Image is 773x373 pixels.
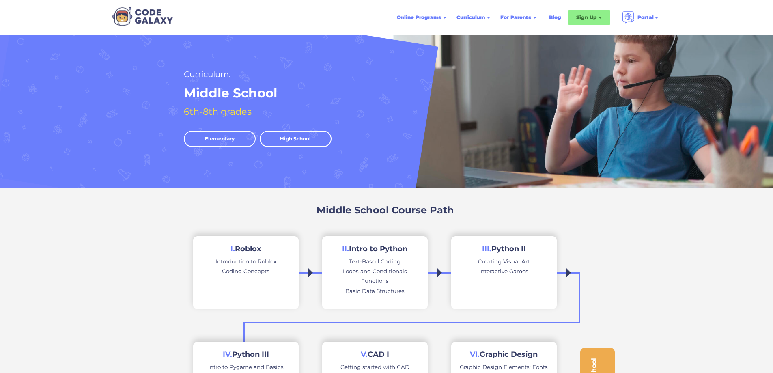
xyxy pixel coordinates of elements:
[482,244,526,254] h2: Python II
[342,244,349,253] span: II.
[349,257,400,266] div: Text-Based Coding
[470,350,480,359] span: VI.
[456,13,485,22] div: Curriculum
[230,244,261,254] h2: Roblox
[500,13,531,22] div: For Parents
[451,236,557,309] a: III.Python IICreating Visual ArtInteractive Games
[637,13,654,22] div: Portal
[478,257,530,266] div: Creating Visual Art
[482,244,491,253] span: III.
[361,350,368,359] span: V.
[222,266,269,276] div: Coding Concepts
[576,13,596,22] div: Sign Up
[544,10,566,25] a: Blog
[340,362,409,372] div: Getting started with CAD
[361,350,389,359] h2: CAD I
[479,266,528,276] div: Interactive Games
[215,257,276,266] div: Introduction to Roblox
[184,131,256,147] a: Elementary
[397,13,441,22] div: Online Programs
[184,67,230,81] h2: Curriculum:
[193,236,299,309] a: I.RobloxIntroduction to RobloxCoding Concepts
[342,244,407,254] h2: Intro to Python
[470,350,538,359] h2: Graphic Design
[260,131,332,147] a: High School
[322,236,428,309] a: II.Intro to PythonText-Based CodingLoops and ConditionalsFunctionsBasic Data Structures
[345,286,405,296] div: Basic Data Structures
[208,362,284,372] div: Intro to Pygame and Basics
[342,266,407,276] div: Loops and Conditionals
[223,350,269,359] h2: Python III
[361,276,389,286] div: Functions
[230,244,235,253] span: I.
[184,105,252,119] h2: 6th-8th grades
[317,204,389,217] h3: Middle School
[184,85,277,101] h1: Middle School
[392,204,454,217] h3: Course Path
[223,350,232,359] span: IV.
